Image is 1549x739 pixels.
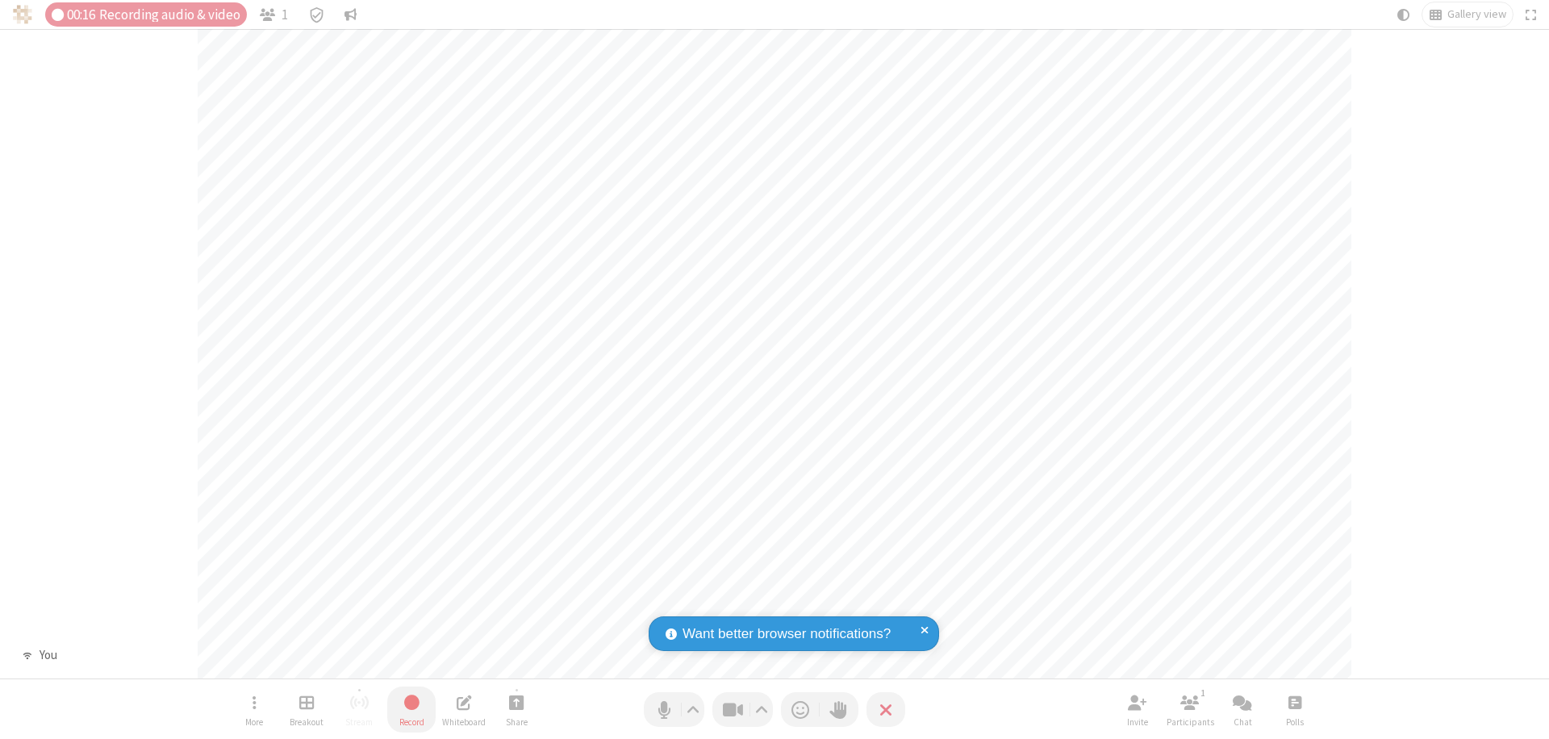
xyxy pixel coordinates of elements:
button: Audio settings [683,692,704,727]
button: Invite participants (⌘+Shift+I) [1113,687,1162,733]
div: 1 [1196,686,1210,700]
span: Breakout [290,717,324,727]
button: Stop recording [387,687,436,733]
button: Raise hand [820,692,858,727]
button: Conversation [338,2,364,27]
button: Open poll [1271,687,1319,733]
span: Want better browser notifications? [683,624,891,645]
span: Recording audio & video [99,7,240,23]
button: Open participant list [253,2,295,27]
button: Open shared whiteboard [440,687,488,733]
span: Gallery view [1447,8,1506,21]
button: Change layout [1422,2,1513,27]
button: Start sharing [492,687,541,733]
span: Share [506,717,528,727]
span: 00:16 [67,7,95,23]
button: End or leave meeting [866,692,905,727]
div: Audio & video [45,2,247,27]
span: Participants [1167,717,1214,727]
button: Fullscreen [1519,2,1543,27]
button: Video setting [751,692,773,727]
span: More [245,717,263,727]
span: 1 [282,7,288,23]
button: Unable to start streaming without first stopping recording [335,687,383,733]
button: Open menu [230,687,278,733]
span: Record [399,717,424,727]
button: Stop video (⌘+Shift+V) [712,692,773,727]
button: Mute (⌘+Shift+A) [644,692,704,727]
span: Whiteboard [442,717,486,727]
button: Using system theme [1391,2,1417,27]
span: Invite [1127,717,1148,727]
img: QA Selenium DO NOT DELETE OR CHANGE [13,5,32,24]
button: Send a reaction [781,692,820,727]
div: You [33,646,63,665]
button: Open participant list [1166,687,1214,733]
button: Manage Breakout Rooms [282,687,331,733]
div: Meeting details Encryption enabled [301,2,332,27]
span: Stream [345,717,373,727]
span: Polls [1286,717,1304,727]
span: Chat [1234,717,1252,727]
button: Open chat [1218,687,1267,733]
